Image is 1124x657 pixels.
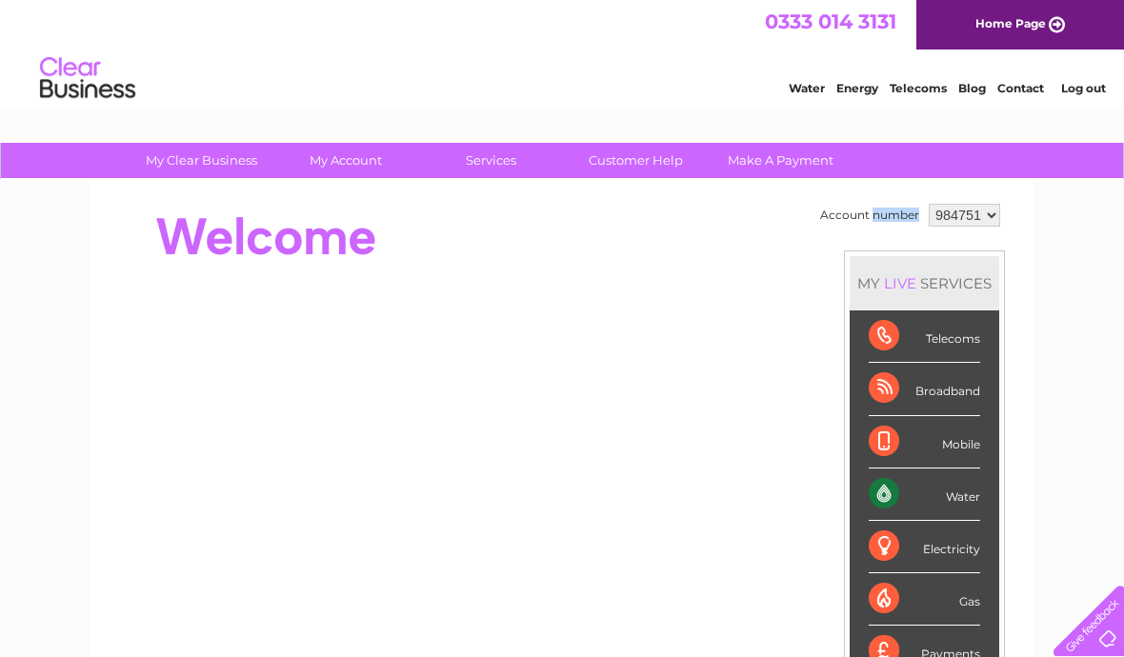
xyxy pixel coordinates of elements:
a: Make A Payment [702,143,859,178]
a: Water [789,81,825,95]
div: LIVE [880,274,920,292]
div: Clear Business is a trading name of Verastar Limited (registered in [GEOGRAPHIC_DATA] No. 3667643... [113,10,1014,92]
div: Water [869,468,980,521]
td: Account number [815,199,924,231]
a: Log out [1061,81,1106,95]
a: Blog [958,81,986,95]
div: Telecoms [869,310,980,363]
div: Gas [869,573,980,626]
a: My Account [268,143,425,178]
a: Customer Help [557,143,714,178]
div: Broadband [869,363,980,415]
div: Electricity [869,521,980,573]
div: Mobile [869,416,980,468]
div: MY SERVICES [850,256,999,310]
a: Services [412,143,570,178]
a: Energy [836,81,878,95]
a: Contact [997,81,1044,95]
a: Telecoms [890,81,947,95]
img: logo.png [39,50,136,108]
a: 0333 014 3131 [765,10,896,33]
a: My Clear Business [123,143,280,178]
